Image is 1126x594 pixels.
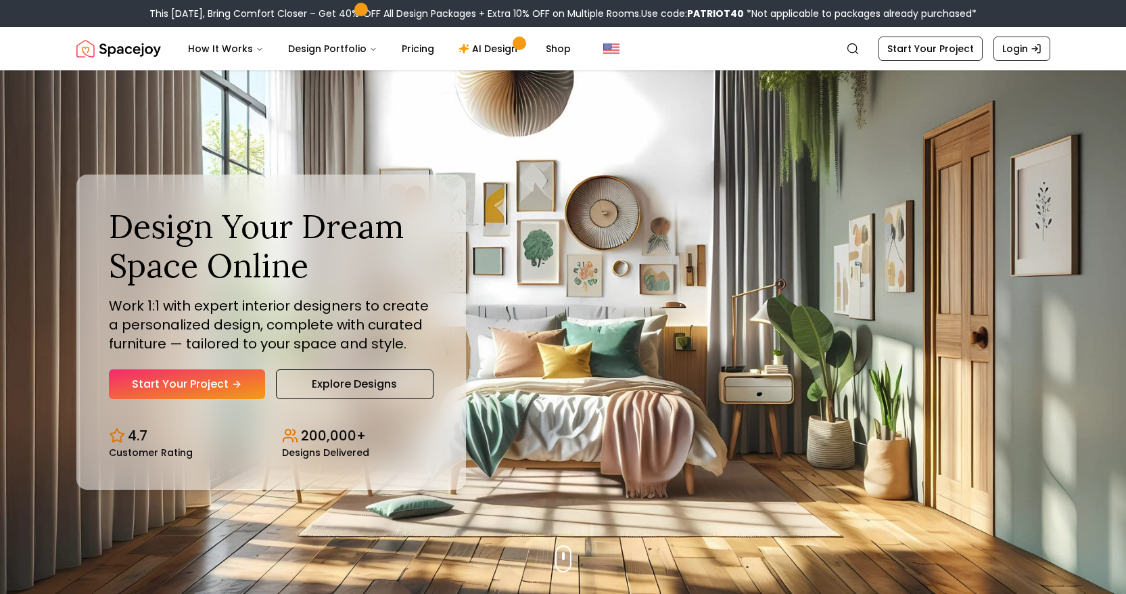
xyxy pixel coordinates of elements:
[109,369,265,399] a: Start Your Project
[301,426,366,445] p: 200,000+
[109,207,433,285] h1: Design Your Dream Space Online
[535,35,582,62] a: Shop
[277,35,388,62] button: Design Portfolio
[76,35,161,62] img: Spacejoy Logo
[109,448,193,457] small: Customer Rating
[448,35,532,62] a: AI Design
[128,426,147,445] p: 4.7
[744,7,977,20] span: *Not applicable to packages already purchased*
[109,415,433,457] div: Design stats
[603,41,619,57] img: United States
[641,7,744,20] span: Use code:
[993,37,1050,61] a: Login
[276,369,433,399] a: Explore Designs
[76,35,161,62] a: Spacejoy
[177,35,582,62] nav: Main
[109,296,433,353] p: Work 1:1 with expert interior designers to create a personalized design, complete with curated fu...
[149,7,977,20] div: This [DATE], Bring Comfort Closer – Get 40% OFF All Design Packages + Extra 10% OFF on Multiple R...
[391,35,445,62] a: Pricing
[177,35,275,62] button: How It Works
[76,27,1050,70] nav: Global
[687,7,744,20] b: PATRIOT40
[282,448,369,457] small: Designs Delivered
[878,37,983,61] a: Start Your Project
